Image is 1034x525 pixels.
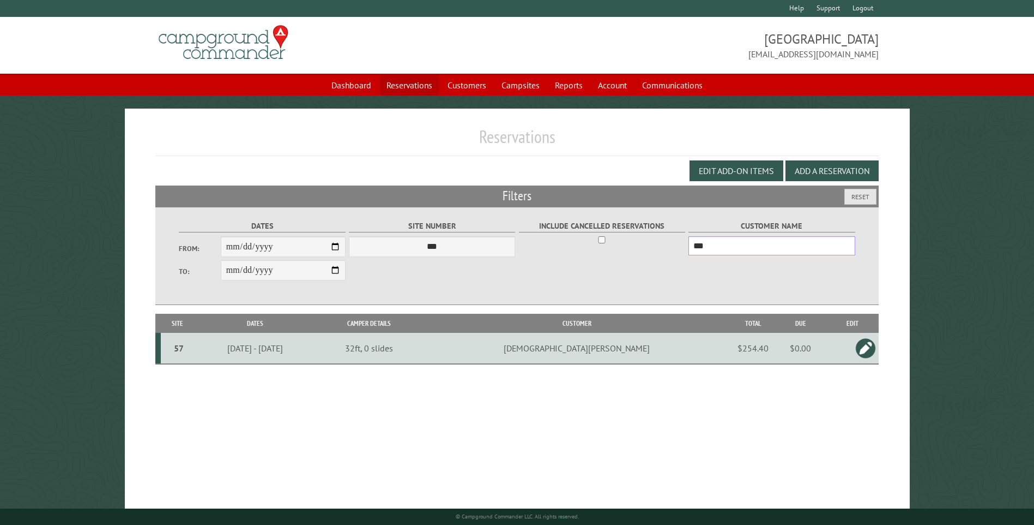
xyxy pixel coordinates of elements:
[844,189,876,205] button: Reset
[636,75,709,96] a: Communications
[456,513,579,520] small: © Campground Commander LLC. All rights reserved.
[548,75,589,96] a: Reports
[441,75,493,96] a: Customers
[495,75,546,96] a: Campsites
[688,220,855,232] label: Customer Name
[161,314,194,333] th: Site
[731,333,775,364] td: $254.40
[519,220,685,232] label: Include Cancelled Reservations
[179,220,345,232] label: Dates
[422,333,731,364] td: [DEMOGRAPHIC_DATA][PERSON_NAME]
[165,343,192,354] div: 57
[517,30,879,61] span: [GEOGRAPHIC_DATA] [EMAIL_ADDRESS][DOMAIN_NAME]
[690,160,783,181] button: Edit Add-on Items
[155,21,292,64] img: Campground Commander
[826,314,879,333] th: Edit
[775,333,826,364] td: $0.00
[731,314,775,333] th: Total
[194,314,316,333] th: Dates
[591,75,633,96] a: Account
[179,266,220,277] label: To:
[349,220,515,232] label: Site Number
[380,75,439,96] a: Reservations
[155,126,878,156] h1: Reservations
[325,75,378,96] a: Dashboard
[179,243,220,254] label: From:
[422,314,731,333] th: Customer
[775,314,826,333] th: Due
[196,343,315,354] div: [DATE] - [DATE]
[316,333,422,364] td: 32ft, 0 slides
[155,186,878,206] h2: Filters
[785,160,879,181] button: Add a Reservation
[316,314,422,333] th: Camper Details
